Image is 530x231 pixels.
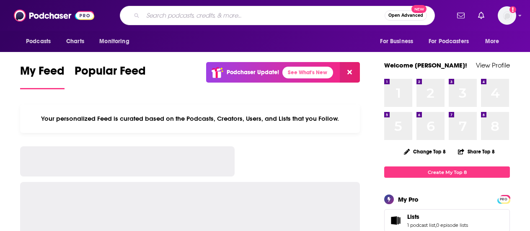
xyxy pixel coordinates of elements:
a: View Profile [476,61,510,69]
span: Lists [407,213,419,221]
span: For Podcasters [429,36,469,47]
a: My Feed [20,64,65,89]
span: For Business [380,36,413,47]
img: Podchaser - Follow, Share and Rate Podcasts [14,8,94,23]
span: Podcasts [26,36,51,47]
a: Charts [61,34,89,49]
span: More [485,36,499,47]
a: Lists [407,213,468,221]
button: open menu [423,34,481,49]
span: New [411,5,427,13]
span: Logged in as mdekoning [498,6,516,25]
a: See What's New [282,67,333,78]
div: Your personalized Feed is curated based on the Podcasts, Creators, Users, and Lists that you Follow. [20,104,360,133]
button: Share Top 8 [458,143,495,160]
span: Popular Feed [75,64,146,83]
a: PRO [499,196,509,202]
img: User Profile [498,6,516,25]
a: Show notifications dropdown [475,8,488,23]
button: Open AdvancedNew [385,10,427,21]
a: Popular Feed [75,64,146,89]
svg: Add a profile image [509,6,516,13]
button: open menu [479,34,510,49]
a: Lists [387,215,404,226]
a: 1 podcast list [407,222,435,228]
a: Welcome [PERSON_NAME]! [384,61,467,69]
span: Charts [66,36,84,47]
a: 0 episode lists [436,222,468,228]
a: Show notifications dropdown [454,8,468,23]
div: Search podcasts, credits, & more... [120,6,435,25]
button: Change Top 8 [399,146,451,157]
button: Show profile menu [498,6,516,25]
button: open menu [93,34,140,49]
input: Search podcasts, credits, & more... [143,9,385,22]
span: , [435,222,436,228]
button: open menu [20,34,62,49]
span: My Feed [20,64,65,83]
span: Monitoring [99,36,129,47]
p: Podchaser Update! [227,69,279,76]
button: open menu [374,34,424,49]
span: Open Advanced [388,13,423,18]
a: Create My Top 8 [384,166,510,178]
div: My Pro [398,195,419,203]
